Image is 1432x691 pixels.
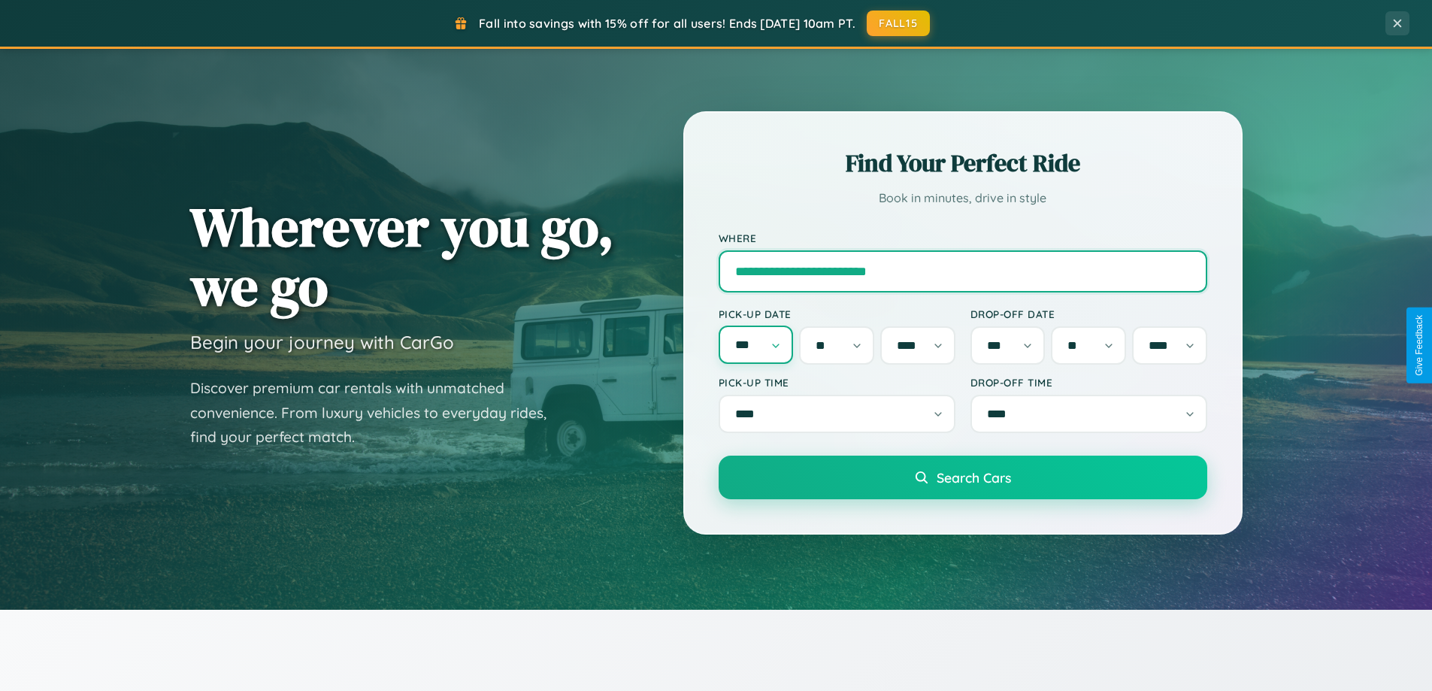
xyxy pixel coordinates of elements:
[867,11,930,36] button: FALL15
[479,16,855,31] span: Fall into savings with 15% off for all users! Ends [DATE] 10am PT.
[1414,315,1424,376] div: Give Feedback
[190,331,454,353] h3: Begin your journey with CarGo
[719,232,1207,244] label: Where
[970,308,1207,320] label: Drop-off Date
[190,197,614,316] h1: Wherever you go, we go
[719,147,1207,180] h2: Find Your Perfect Ride
[719,456,1207,499] button: Search Cars
[719,376,955,389] label: Pick-up Time
[719,187,1207,209] p: Book in minutes, drive in style
[190,376,566,450] p: Discover premium car rentals with unmatched convenience. From luxury vehicles to everyday rides, ...
[719,308,955,320] label: Pick-up Date
[937,469,1011,486] span: Search Cars
[970,376,1207,389] label: Drop-off Time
